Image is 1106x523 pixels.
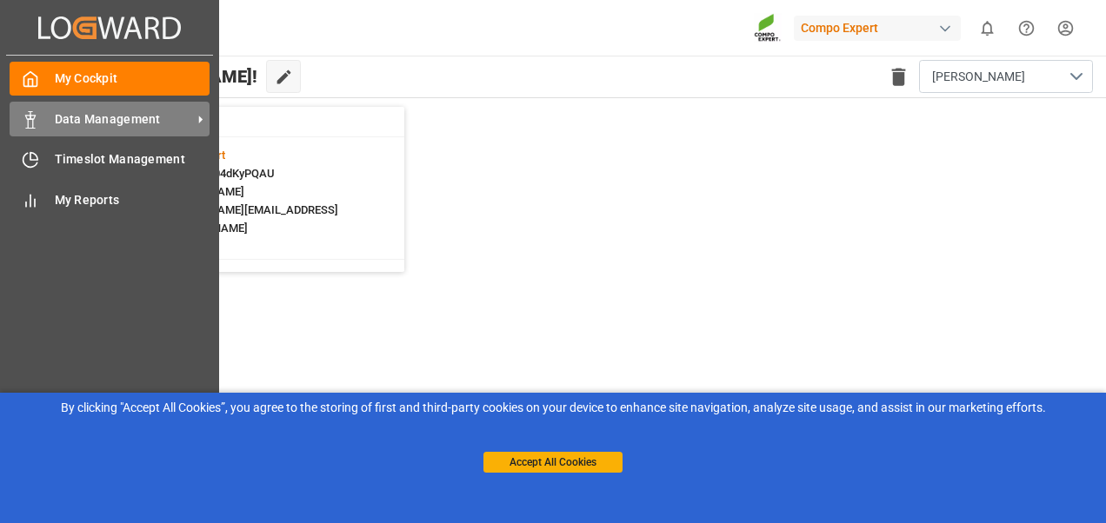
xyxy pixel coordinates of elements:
[10,182,210,216] a: My Reports
[932,68,1025,86] span: [PERSON_NAME]
[794,16,961,41] div: Compo Expert
[55,110,192,129] span: Data Management
[794,11,968,44] button: Compo Expert
[55,191,210,209] span: My Reports
[968,9,1007,48] button: show 0 new notifications
[10,142,210,176] a: Timeslot Management
[12,399,1094,417] div: By clicking "Accept All Cookies”, you agree to the storing of first and third-party cookies on yo...
[1007,9,1046,48] button: Help Center
[919,60,1093,93] button: open menu
[483,452,623,473] button: Accept All Cookies
[754,13,782,43] img: Screenshot%202023-09-29%20at%2010.02.21.png_1712312052.png
[55,150,210,169] span: Timeslot Management
[55,70,210,88] span: My Cockpit
[10,62,210,96] a: My Cockpit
